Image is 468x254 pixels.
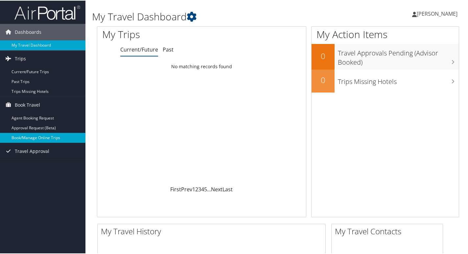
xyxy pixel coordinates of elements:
a: Next [211,185,222,192]
a: 0Travel Approvals Pending (Advisor Booked) [312,43,459,69]
h2: My Travel History [101,225,325,236]
a: Last [222,185,233,192]
a: 1 [192,185,195,192]
a: 3 [198,185,201,192]
h3: Trips Missing Hotels [338,73,459,86]
a: Current/Future [120,45,158,53]
span: Travel Approval [15,142,49,159]
span: [PERSON_NAME] [417,10,457,17]
a: Prev [181,185,192,192]
h2: My Travel Contacts [335,225,443,236]
h2: 0 [312,50,335,61]
a: 2 [195,185,198,192]
h2: 0 [312,74,335,85]
h1: My Trips [102,27,214,41]
a: First [170,185,181,192]
a: 5 [204,185,207,192]
span: Trips [15,50,26,66]
h1: My Action Items [312,27,459,41]
h1: My Travel Dashboard [92,9,340,23]
img: airportal-logo.png [14,4,80,20]
span: Dashboards [15,23,41,40]
span: Book Travel [15,96,40,113]
h3: Travel Approvals Pending (Advisor Booked) [338,45,459,66]
a: Past [163,45,174,53]
a: 4 [201,185,204,192]
a: [PERSON_NAME] [412,3,464,23]
a: 0Trips Missing Hotels [312,69,459,92]
span: … [207,185,211,192]
td: No matching records found [97,60,306,72]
